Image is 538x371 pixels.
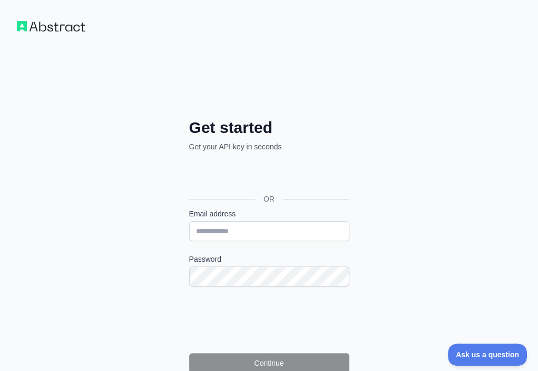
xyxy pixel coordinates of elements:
h2: Get started [189,118,349,137]
p: Get your API key in seconds [189,141,349,152]
label: Email address [189,208,349,219]
iframe: Toggle Customer Support [448,344,527,366]
img: Workflow [17,21,85,32]
iframe: Przycisk Zaloguj się przez Google [184,164,353,187]
label: Password [189,254,349,264]
iframe: reCAPTCHA [189,299,349,340]
span: OR [255,194,283,204]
